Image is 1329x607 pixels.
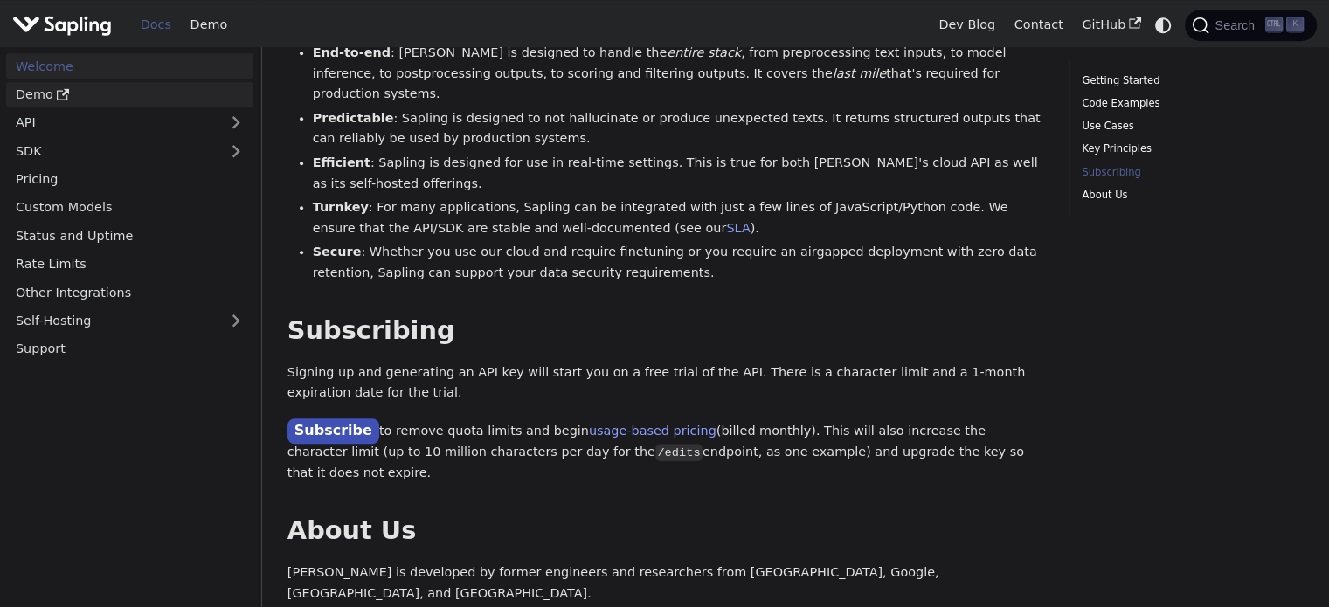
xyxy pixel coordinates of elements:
[6,110,218,135] a: API
[1082,141,1298,157] a: Key Principles
[929,11,1004,38] a: Dev Blog
[218,138,253,163] button: Expand sidebar category 'SDK'
[589,424,716,438] a: usage-based pricing
[131,11,181,38] a: Docs
[218,110,253,135] button: Expand sidebar category 'API'
[313,108,1044,150] li: : Sapling is designed to not hallucinate or produce unexpected texts. It returns structured outpu...
[6,308,253,334] a: Self-Hosting
[1082,164,1298,181] a: Subscribing
[287,419,1043,484] p: to remove quota limits and begin (billed monthly). This will also increase the character limit (u...
[6,82,253,107] a: Demo
[1151,12,1176,38] button: Switch between dark and light mode (currently system mode)
[1082,72,1298,89] a: Getting Started
[287,315,1043,347] h2: Subscribing
[667,45,741,59] em: entire stack
[6,138,218,163] a: SDK
[287,515,1043,547] h2: About Us
[655,444,703,461] code: /edits
[313,111,394,125] strong: Predictable
[6,223,253,248] a: Status and Uptime
[1082,118,1298,135] a: Use Cases
[313,153,1044,195] li: : Sapling is designed for use in real-time settings. This is true for both [PERSON_NAME]'s cloud ...
[181,11,237,38] a: Demo
[313,242,1044,284] li: : Whether you use our cloud and require finetuning or you require an airgapped deployment with ze...
[12,12,112,38] img: Sapling.ai
[6,195,253,220] a: Custom Models
[1082,187,1298,203] a: About Us
[6,279,253,305] a: Other Integrations
[1005,11,1073,38] a: Contact
[287,362,1043,404] p: Signing up and generating an API key will start you on a free trial of the API. There is a charac...
[313,245,362,259] strong: Secure
[1072,11,1150,38] a: GitHub
[313,45,391,59] strong: End-to-end
[313,155,370,169] strong: Efficient
[1185,10,1316,41] button: Search (Ctrl+K)
[6,53,253,79] a: Welcome
[313,200,369,214] strong: Turnkey
[313,197,1044,239] li: : For many applications, Sapling can be integrated with just a few lines of JavaScript/Python cod...
[1082,95,1298,112] a: Code Examples
[726,221,750,235] a: SLA
[6,167,253,192] a: Pricing
[313,43,1044,105] li: : [PERSON_NAME] is designed to handle the , from preprocessing text inputs, to model inference, t...
[12,12,118,38] a: Sapling.ai
[1286,17,1304,32] kbd: K
[287,418,379,444] a: Subscribe
[287,562,1043,604] p: [PERSON_NAME] is developed by former engineers and researchers from [GEOGRAPHIC_DATA], Google, [G...
[1209,18,1265,32] span: Search
[833,66,886,80] em: last mile
[6,252,253,277] a: Rate Limits
[6,336,253,362] a: Support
